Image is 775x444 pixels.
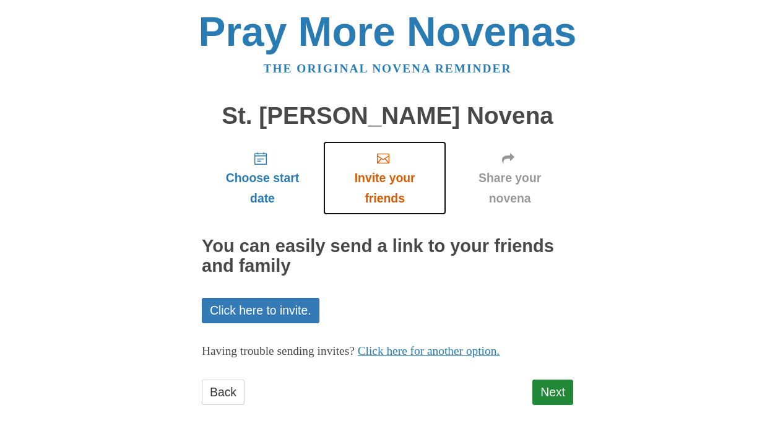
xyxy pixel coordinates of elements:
[202,298,319,323] a: Click here to invite.
[323,141,446,215] a: Invite your friends
[202,344,355,357] span: Having trouble sending invites?
[202,141,323,215] a: Choose start date
[446,141,573,215] a: Share your novena
[336,168,434,209] span: Invite your friends
[358,344,500,357] a: Click here for another option.
[214,168,311,209] span: Choose start date
[202,237,573,276] h2: You can easily send a link to your friends and family
[199,9,577,54] a: Pray More Novenas
[202,103,573,129] h1: St. [PERSON_NAME] Novena
[459,168,561,209] span: Share your novena
[202,380,245,405] a: Back
[264,62,512,75] a: The original novena reminder
[532,380,573,405] a: Next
